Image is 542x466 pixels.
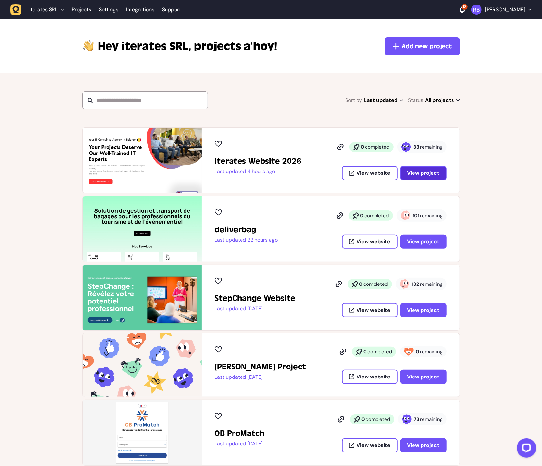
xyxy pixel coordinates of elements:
img: deliverbag [83,196,202,262]
p: Last updated 22 hours ago [215,237,278,243]
span: View project [407,308,440,313]
button: View website [342,370,398,384]
span: iterates SRL [29,6,58,13]
button: View project [400,438,447,452]
h2: StepChange Website [215,293,296,303]
button: iterates SRL [10,4,68,15]
h2: deliverbag [215,225,278,235]
strong: 101 [413,212,420,219]
h2: OB ProMatch [215,428,265,439]
a: Settings [99,4,118,15]
a: Support [162,6,181,13]
strong: 182 [412,281,420,287]
strong: 73 [414,416,420,423]
strong: 0 [359,281,363,287]
span: Status [408,96,423,105]
button: View project [400,166,447,180]
span: remaining [420,144,443,150]
span: View project [407,374,440,379]
button: View project [400,235,447,249]
a: Integrations [126,4,154,15]
span: completed [368,349,392,355]
strong: 0 [364,349,367,355]
span: iterates SRL [98,39,192,54]
span: remaining [420,281,443,287]
img: John's Project [83,333,202,397]
span: completed [366,416,390,423]
span: View website [357,171,391,176]
button: View website [342,438,398,452]
strong: 83 [414,144,420,150]
p: [PERSON_NAME] [485,6,525,13]
span: Last updated [364,96,403,105]
span: View website [357,239,391,244]
span: View website [357,374,391,379]
p: Last updated [DATE] [215,374,306,380]
h2: iterates Website 2026 [215,156,302,166]
span: completed [365,212,389,219]
span: View project [407,171,440,176]
button: View project [400,303,447,317]
strong: 0 [362,416,365,423]
img: StepChange Website [83,265,202,330]
span: Sort by [346,96,362,105]
span: View website [357,443,391,448]
span: completed [364,281,388,287]
img: OB ProMatch [83,400,202,465]
img: hi-hand [82,39,94,52]
a: Projects [72,4,91,15]
h2: John's Project [215,362,306,372]
button: [PERSON_NAME] [471,5,532,15]
button: View website [342,166,398,180]
span: remaining [420,416,443,423]
img: iterates Website 2026 [83,128,202,193]
p: Last updated 4 hours ago [215,168,302,175]
img: Rodolphe Balay [471,5,482,15]
button: View website [342,235,398,249]
p: projects a’hoy! [98,39,277,54]
strong: 0 [361,144,365,150]
p: Last updated [DATE] [215,441,265,447]
span: View project [407,239,440,244]
button: View website [342,303,398,317]
button: Add new project [385,37,460,55]
span: completed [365,144,390,150]
div: 18 [462,4,468,10]
strong: 0 [360,212,364,219]
span: Add new project [402,42,452,51]
iframe: LiveChat chat widget [512,436,539,463]
button: View project [400,370,447,384]
strong: 0 [416,349,420,355]
span: remaining [420,212,443,219]
p: Last updated [DATE] [215,305,296,312]
span: View project [407,443,440,448]
span: All projects [425,96,460,105]
span: remaining [420,349,443,355]
span: View website [357,308,391,313]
